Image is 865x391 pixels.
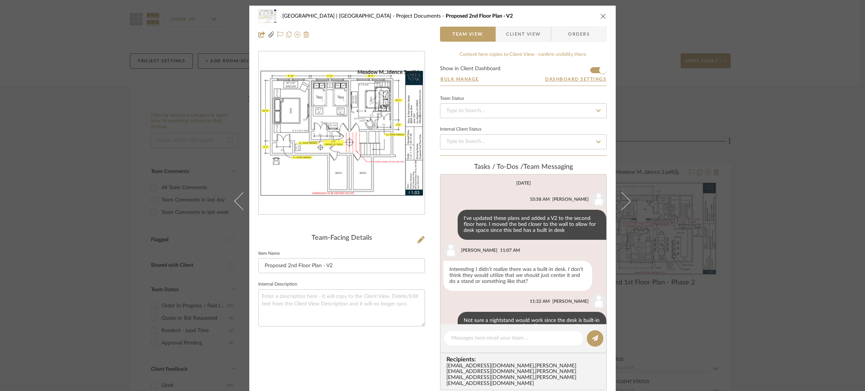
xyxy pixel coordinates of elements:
[258,252,280,256] label: Item Name
[545,76,607,83] button: Dashboard Settings
[440,103,607,118] input: Type to Search…
[530,298,550,305] div: 11:32 AM
[259,69,425,197] img: d01afcfd-95d8-464b-b788-edaafc8556b2_436x436.jpg
[506,27,541,42] span: Client View
[458,210,606,240] div: I've updated these plans and added a V2 to the second floor here. I moved the bed closer to the w...
[446,14,513,19] span: Proposed 2nd Floor Plan - V2
[440,163,607,171] div: team Messaging
[600,13,607,20] button: close
[591,192,606,207] img: user_avatar.png
[440,128,481,131] div: Internal Client Status
[516,180,531,186] div: [DATE]
[396,14,446,19] span: Project Documents
[500,247,520,254] div: 11:07 AM
[258,258,425,273] input: Enter Item Name
[440,134,607,149] input: Type to Search…
[357,69,421,76] div: Meadow M...idence 5.pdf
[282,14,396,19] span: [GEOGRAPHIC_DATA] | [GEOGRAPHIC_DATA]
[259,69,425,197] div: 0
[258,9,276,24] img: d01afcfd-95d8-464b-b788-edaafc8556b2_48x40.jpg
[530,196,550,203] div: 10:58 AM
[443,243,458,258] img: user_avatar.png
[552,298,589,305] div: [PERSON_NAME]
[458,312,606,348] div: Not sure a nightstand would work since the desk is built-in and would be in the way..[URL][DOMAIN...
[461,247,497,254] div: [PERSON_NAME]
[560,27,598,42] span: Orders
[440,76,479,83] button: Bulk Manage
[258,283,297,286] label: Internal Description
[440,51,607,59] div: Content here copies to Client View - confirm visibility there.
[552,196,589,203] div: [PERSON_NAME]
[452,27,483,42] span: Team View
[258,234,425,242] div: Team-Facing Details
[440,97,464,101] div: Team Status
[446,356,603,363] span: Recipients:
[303,32,309,38] img: Remove from project
[474,164,523,170] span: Tasks / To-Dos /
[591,294,606,309] img: user_avatar.png
[443,261,592,291] div: Interesting I didn’t realize there was a built-in desk. I don’t think they would utilize that we ...
[446,363,603,387] div: [EMAIL_ADDRESS][DOMAIN_NAME] , [PERSON_NAME][EMAIL_ADDRESS][DOMAIN_NAME] , [PERSON_NAME][EMAIL_AD...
